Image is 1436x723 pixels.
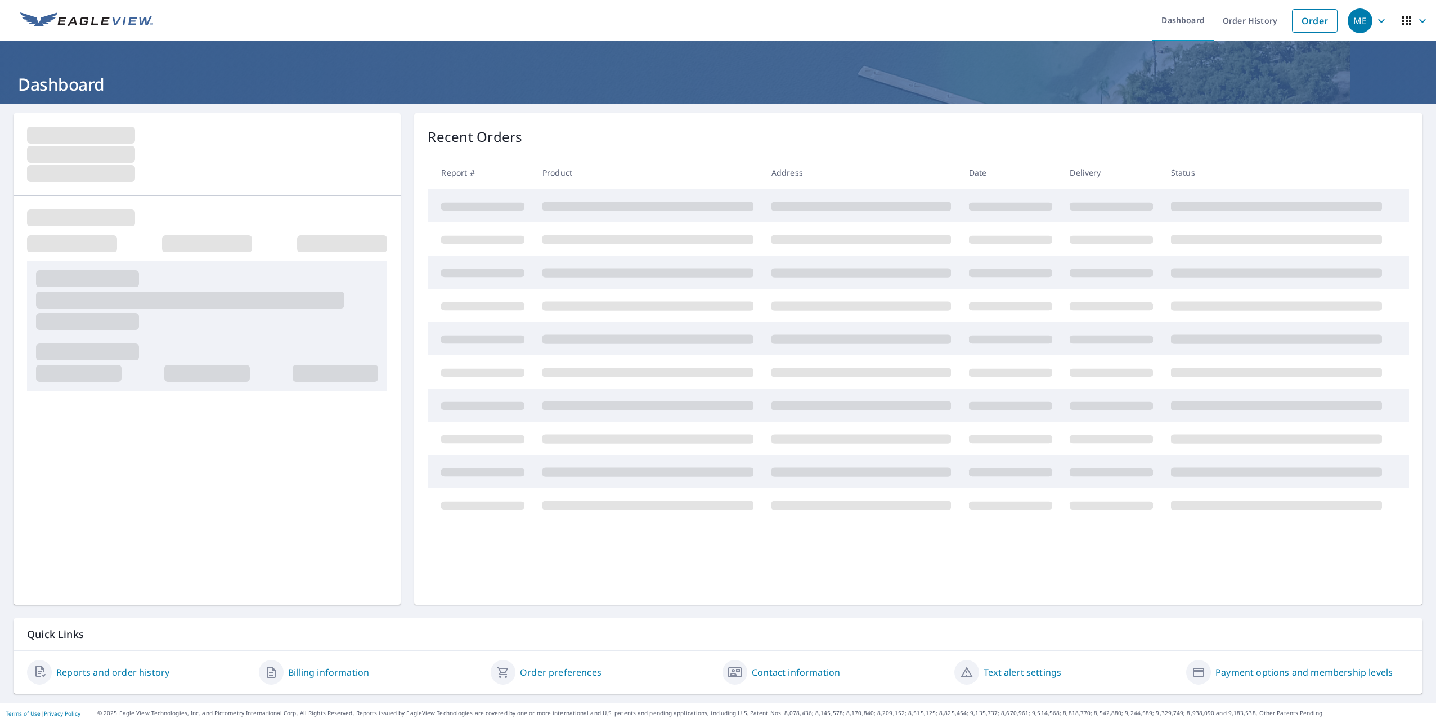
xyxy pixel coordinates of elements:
p: Quick Links [27,627,1409,641]
div: ME [1348,8,1372,33]
a: Terms of Use [6,709,41,717]
a: Order preferences [520,666,602,679]
p: Recent Orders [428,127,522,147]
th: Date [960,156,1061,189]
p: © 2025 Eagle View Technologies, Inc. and Pictometry International Corp. All Rights Reserved. Repo... [97,709,1430,717]
th: Status [1162,156,1391,189]
a: Contact information [752,666,840,679]
h1: Dashboard [14,73,1422,96]
p: | [6,710,80,717]
th: Address [762,156,960,189]
th: Product [533,156,762,189]
a: Reports and order history [56,666,169,679]
th: Report # [428,156,533,189]
img: EV Logo [20,12,153,29]
a: Payment options and membership levels [1215,666,1393,679]
a: Text alert settings [984,666,1061,679]
a: Privacy Policy [44,709,80,717]
a: Order [1292,9,1338,33]
th: Delivery [1061,156,1162,189]
a: Billing information [288,666,369,679]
